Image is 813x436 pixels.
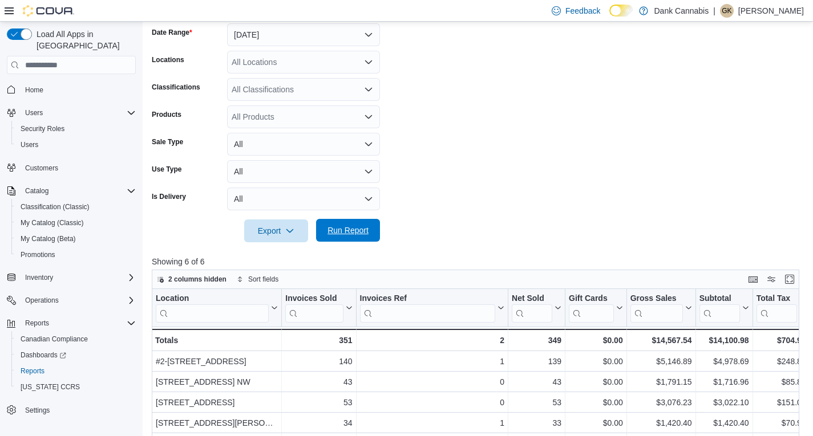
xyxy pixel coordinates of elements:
span: My Catalog (Beta) [16,232,136,246]
a: Home [21,83,48,97]
div: [STREET_ADDRESS] [156,396,278,409]
span: Operations [25,296,59,305]
div: Totals [155,333,278,347]
div: $704.92 [757,333,806,347]
div: #2-[STREET_ADDRESS] [156,354,278,368]
div: Gross Sales [630,294,683,304]
div: 53 [285,396,352,409]
div: Net Sold [512,294,552,304]
span: Run Report [327,225,369,236]
div: Invoices Sold [285,294,343,304]
button: Gross Sales [630,294,692,323]
div: $1,791.15 [630,375,692,389]
a: Promotions [16,248,60,262]
button: Settings [2,402,140,418]
a: Canadian Compliance [16,332,92,346]
div: $70.99 [757,416,806,430]
label: Classifications [152,83,200,92]
div: 349 [512,333,561,347]
button: Users [2,105,140,121]
span: My Catalog (Classic) [16,216,136,230]
span: GK [722,4,731,18]
div: Gross Sales [630,294,683,323]
div: Total Tax [757,294,797,323]
span: Users [16,138,136,152]
div: Gift Card Sales [569,294,614,323]
a: My Catalog (Classic) [16,216,88,230]
button: Net Sold [512,294,561,323]
button: Canadian Compliance [11,331,140,347]
p: | [713,4,715,18]
span: Promotions [21,250,55,259]
button: Customers [2,160,140,176]
a: Dashboards [16,348,71,362]
div: 53 [512,396,561,409]
button: Export [244,219,308,242]
div: 34 [285,416,352,430]
label: Products [152,110,181,119]
span: Operations [21,294,136,307]
span: Export [251,219,301,242]
span: Security Roles [21,124,64,133]
div: $248.88 [757,354,806,368]
span: Reports [16,364,136,378]
div: $0.00 [569,416,623,430]
div: Invoices Sold [285,294,343,323]
button: Promotions [11,247,140,263]
span: Load All Apps in [GEOGRAPHIC_DATA] [32,28,136,51]
div: [STREET_ADDRESS][PERSON_NAME] [156,416,278,430]
div: 1 [360,416,504,430]
a: Users [16,138,43,152]
div: 0 [360,396,504,409]
div: $151.09 [757,396,806,409]
span: Settings [21,403,136,417]
span: Promotions [16,248,136,262]
button: [DATE] [227,23,380,46]
button: Catalog [21,184,53,198]
a: Security Roles [16,122,69,136]
div: $0.00 [569,396,623,409]
button: Open list of options [364,112,373,121]
p: [PERSON_NAME] [738,4,804,18]
button: Reports [11,363,140,379]
button: Invoices Ref [360,294,504,323]
span: Canadian Compliance [21,335,88,344]
span: Classification (Classic) [16,200,136,214]
a: Reports [16,364,49,378]
label: Sale Type [152,137,183,146]
span: Home [21,82,136,96]
button: 2 columns hidden [152,272,231,286]
p: Showing 6 of 6 [152,256,806,267]
div: 351 [285,333,352,347]
span: 2 columns hidden [168,275,226,284]
div: Net Sold [512,294,552,323]
span: My Catalog (Classic) [21,218,84,227]
span: Catalog [25,186,48,195]
span: Customers [25,164,58,173]
div: $1,716.96 [699,375,749,389]
div: $1,420.40 [630,416,692,430]
div: Subtotal [699,294,740,304]
button: Home [2,81,140,97]
button: Display options [765,272,778,286]
div: $4,978.69 [699,354,749,368]
span: Security Roles [16,122,136,136]
button: Inventory [21,271,58,284]
button: My Catalog (Classic) [11,215,140,231]
button: Users [21,106,47,120]
span: Users [21,140,38,149]
div: 43 [512,375,561,389]
div: [STREET_ADDRESS] NW [156,375,278,389]
button: Inventory [2,270,140,286]
span: My Catalog (Beta) [21,234,76,243]
div: Total Tax [757,294,797,304]
button: All [227,133,380,156]
div: $1,420.40 [699,416,749,430]
button: Open list of options [364,58,373,67]
button: Operations [2,292,140,308]
div: $5,146.89 [630,354,692,368]
span: Reports [25,319,49,328]
span: Users [21,106,136,120]
span: Users [25,108,43,117]
span: Dashboards [16,348,136,362]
